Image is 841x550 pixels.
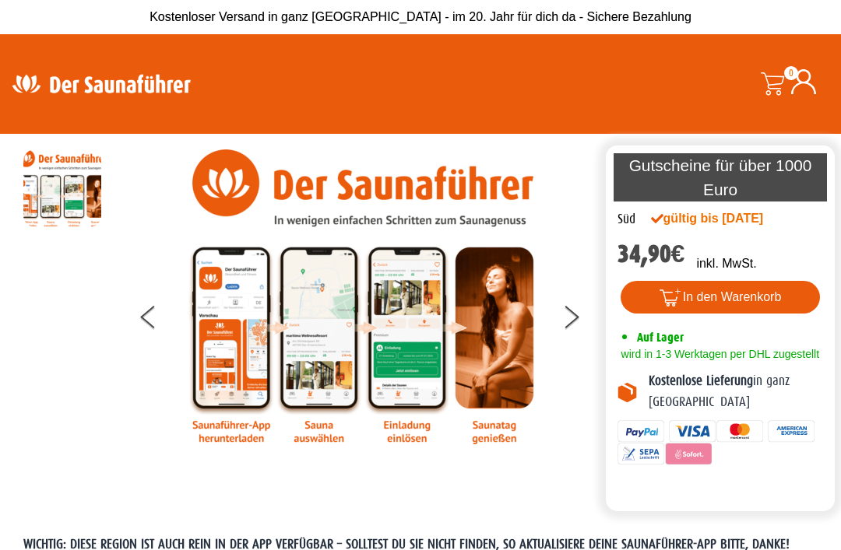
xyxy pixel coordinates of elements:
b: Kostenlose Lieferung [649,373,753,388]
div: gültig bis [DATE] [651,209,779,228]
div: Süd [618,209,635,229]
button: In den Warenkorb [621,281,821,314]
span: € [671,240,685,268]
span: wird in 1-3 Werktagen per DHL zugestellt [618,348,819,360]
p: Gutscheine für über 1000 Euro [614,153,828,201]
img: Anleitung7tn [188,149,538,444]
span: Kostenloser Versand in ganz [GEOGRAPHIC_DATA] - im 20. Jahr für dich da - Sichere Bezahlung [150,10,691,23]
span: 0 [784,66,798,80]
p: in ganz [GEOGRAPHIC_DATA] [649,371,824,412]
p: inkl. MwSt. [696,254,756,273]
span: Auf Lager [637,330,684,345]
img: Anleitung7tn [23,149,101,227]
bdi: 34,90 [618,240,685,268]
